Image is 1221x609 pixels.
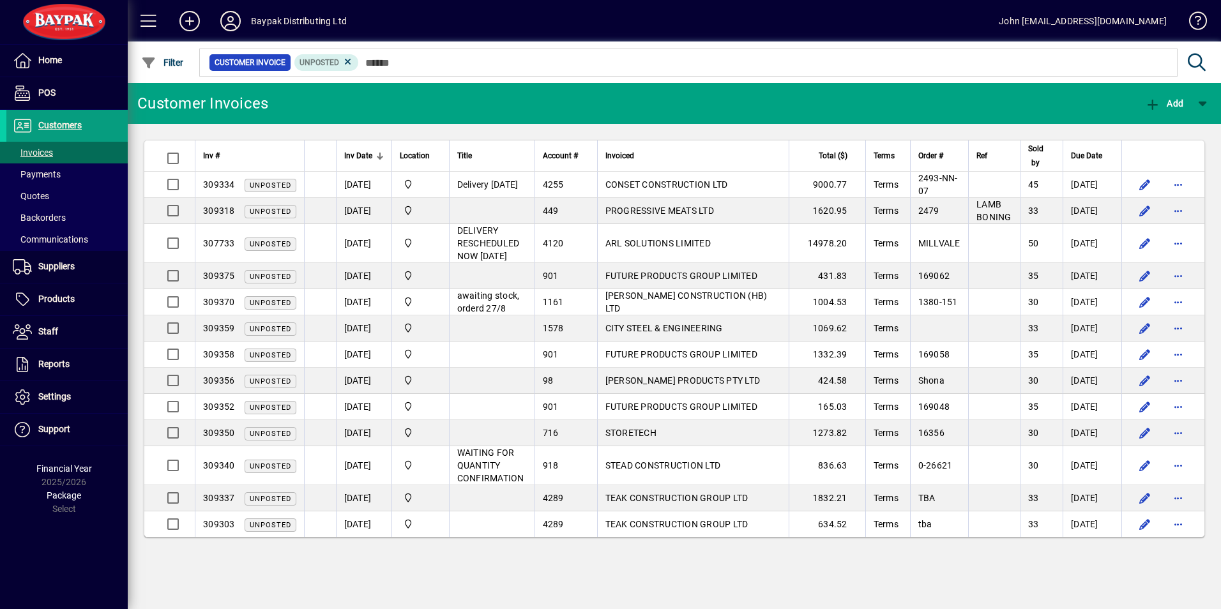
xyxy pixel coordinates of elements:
span: 30 [1028,428,1039,438]
span: Unposted [300,58,339,67]
td: 165.03 [789,394,865,420]
span: Invoices [13,147,53,158]
button: Edit [1135,233,1155,253]
span: Terms [874,349,899,359]
span: 309337 [203,493,235,503]
span: Suppliers [38,261,75,271]
span: 1578 [543,323,564,333]
span: STORETECH [605,428,656,438]
span: CONSET CONSTRUCTION LTD [605,179,728,190]
td: 9000.77 [789,172,865,198]
span: 309352 [203,402,235,412]
span: Financial Year [36,463,92,474]
td: [DATE] [336,446,391,485]
span: Baypak - Onekawa [400,295,441,309]
span: 30 [1028,375,1039,386]
span: TBA [918,493,936,503]
div: Inv Date [344,149,384,163]
span: Total ($) [819,149,847,163]
span: Location [400,149,430,163]
span: 50 [1028,238,1039,248]
span: 309303 [203,519,235,529]
span: Customer Invoice [215,56,285,69]
button: More options [1168,514,1188,534]
td: [DATE] [336,224,391,263]
span: Customers [38,120,82,130]
td: [DATE] [336,511,391,537]
span: Terms [874,206,899,216]
span: FUTURE PRODUCTS GROUP LIMITED [605,402,757,412]
td: [DATE] [336,368,391,394]
span: 309370 [203,297,235,307]
td: [DATE] [336,172,391,198]
span: Support [38,424,70,434]
span: Unposted [250,240,291,248]
a: Reports [6,349,128,380]
div: Customer Invoices [137,93,268,114]
span: Unposted [250,430,291,438]
button: Edit [1135,396,1155,417]
span: DELIVERY RESCHEDULED NOW [DATE] [457,225,520,261]
button: Edit [1135,455,1155,476]
td: [DATE] [1063,342,1121,368]
span: Terms [874,493,899,503]
td: [DATE] [336,315,391,342]
span: Title [457,149,472,163]
span: tba [918,519,932,529]
span: 169058 [918,349,950,359]
td: 1620.95 [789,198,865,224]
span: 309375 [203,271,235,281]
span: Inv Date [344,149,372,163]
span: 309359 [203,323,235,333]
td: [DATE] [1063,289,1121,315]
span: TEAK CONSTRUCTION GROUP LTD [605,493,748,503]
button: Edit [1135,200,1155,221]
td: [DATE] [1063,485,1121,511]
td: [DATE] [1063,263,1121,289]
a: Quotes [6,185,128,207]
span: Unposted [250,403,291,412]
div: Ref [976,149,1012,163]
span: Filter [141,57,184,68]
span: PROGRESSIVE MEATS LTD [605,206,714,216]
span: Sold by [1028,142,1043,170]
button: Edit [1135,370,1155,391]
span: 449 [543,206,559,216]
a: Staff [6,316,128,348]
a: Support [6,414,128,446]
span: Baypak - Onekawa [400,373,441,387]
td: 424.58 [789,368,865,394]
button: Edit [1135,318,1155,338]
td: 1004.53 [789,289,865,315]
span: TEAK CONSTRUCTION GROUP LTD [605,519,748,529]
a: Knowledge Base [1179,3,1205,44]
span: Baypak - Onekawa [400,204,441,218]
span: 33 [1028,206,1039,216]
span: Baypak - Onekawa [400,491,441,505]
span: 2493-NN-07 [918,173,958,196]
span: 33 [1028,519,1039,529]
td: [DATE] [1063,172,1121,198]
span: 16356 [918,428,944,438]
a: Backorders [6,207,128,229]
span: Package [47,490,81,500]
span: MILLVALE [918,238,960,248]
td: [DATE] [1063,420,1121,446]
span: Unposted [250,273,291,281]
td: 431.83 [789,263,865,289]
span: Reports [38,359,70,369]
a: Invoices [6,142,128,163]
span: Due Date [1071,149,1102,163]
span: POS [38,87,56,98]
span: 901 [543,271,559,281]
td: [DATE] [1063,394,1121,420]
span: 918 [543,460,559,470]
span: Communications [13,234,88,244]
span: Order # [918,149,943,163]
span: Unposted [250,377,291,386]
button: More options [1168,318,1188,338]
span: 169048 [918,402,950,412]
span: 30 [1028,297,1039,307]
span: 1380-151 [918,297,958,307]
span: Baypak - Onekawa [400,400,441,414]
